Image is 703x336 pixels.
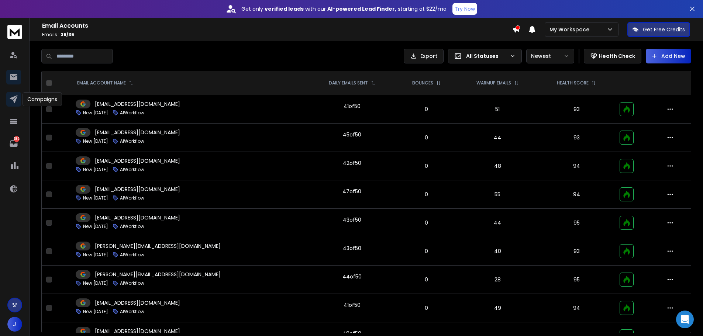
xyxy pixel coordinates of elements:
img: logo [7,25,22,39]
p: AIWorkflow [120,138,144,144]
p: AIWorkflow [120,224,144,229]
td: 93 [538,95,615,124]
button: Newest [526,49,574,63]
p: New [DATE] [83,224,108,229]
p: 0 [400,105,452,113]
p: [EMAIL_ADDRESS][DOMAIN_NAME] [95,214,180,221]
div: 43 of 50 [343,216,361,224]
div: Campaigns [23,92,62,106]
p: Get only with our starting at $22/mo [241,5,447,13]
p: [EMAIL_ADDRESS][DOMAIN_NAME] [95,328,180,335]
p: WARMUP EMAILS [476,80,511,86]
p: [EMAIL_ADDRESS][DOMAIN_NAME] [95,299,180,306]
div: EMAIL ACCOUNT NAME [77,80,133,86]
p: New [DATE] [83,110,108,116]
button: Try Now [452,3,477,15]
td: 95 [538,209,615,237]
p: Health Check [599,52,635,60]
p: New [DATE] [83,195,108,201]
p: HEALTH SCORE [557,80,589,86]
p: [EMAIL_ADDRESS][DOMAIN_NAME] [95,157,180,164]
p: AIWorkflow [120,252,144,258]
span: 36 / 36 [61,31,74,38]
div: Open Intercom Messenger [676,311,694,328]
div: 41 of 50 [344,301,361,309]
div: 41 of 50 [344,103,361,110]
p: AIWorkflow [120,280,144,286]
td: 44 [457,124,538,152]
p: All Statuses [466,52,507,60]
h1: Email Accounts [42,21,512,30]
p: [PERSON_NAME][EMAIL_ADDRESS][DOMAIN_NAME] [95,242,221,250]
div: 42 of 50 [343,159,361,167]
p: [EMAIL_ADDRESS][DOMAIN_NAME] [95,100,180,108]
p: 0 [400,162,452,170]
p: New [DATE] [83,280,108,286]
p: BOUNCES [412,80,433,86]
button: Get Free Credits [627,22,690,37]
p: 0 [400,304,452,312]
td: 94 [538,180,615,209]
td: 95 [538,266,615,294]
button: Export [404,49,444,63]
td: 93 [538,124,615,152]
td: 93 [538,237,615,266]
td: 28 [457,266,538,294]
td: 55 [457,180,538,209]
td: 49 [457,294,538,322]
p: 0 [400,247,452,255]
strong: AI-powered Lead Finder, [327,5,396,13]
p: [EMAIL_ADDRESS][DOMAIN_NAME] [95,186,180,193]
p: 0 [400,219,452,226]
button: J [7,317,22,332]
td: 48 [457,152,538,180]
p: [PERSON_NAME][EMAIL_ADDRESS][DOMAIN_NAME] [95,271,221,278]
p: Try Now [455,5,475,13]
div: 43 of 50 [343,245,361,252]
p: New [DATE] [83,309,108,315]
button: Add New [646,49,691,63]
button: Health Check [584,49,641,63]
p: AIWorkflow [120,309,144,315]
div: 47 of 50 [342,188,361,195]
div: 45 of 50 [343,131,361,138]
p: My Workspace [549,26,592,33]
td: 40 [457,237,538,266]
p: New [DATE] [83,252,108,258]
td: 94 [538,152,615,180]
p: 0 [400,191,452,198]
p: 0 [400,276,452,283]
p: 539 [14,136,20,142]
p: AIWorkflow [120,110,144,116]
p: Get Free Credits [643,26,685,33]
td: 51 [457,95,538,124]
div: 44 of 50 [342,273,362,280]
p: New [DATE] [83,167,108,173]
td: 44 [457,209,538,237]
p: Emails : [42,32,512,38]
td: 94 [538,294,615,322]
p: 0 [400,134,452,141]
p: AIWorkflow [120,195,144,201]
p: New [DATE] [83,138,108,144]
p: [EMAIL_ADDRESS][DOMAIN_NAME] [95,129,180,136]
strong: verified leads [265,5,304,13]
p: AIWorkflow [120,167,144,173]
p: DAILY EMAILS SENT [329,80,368,86]
a: 539 [6,136,21,151]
